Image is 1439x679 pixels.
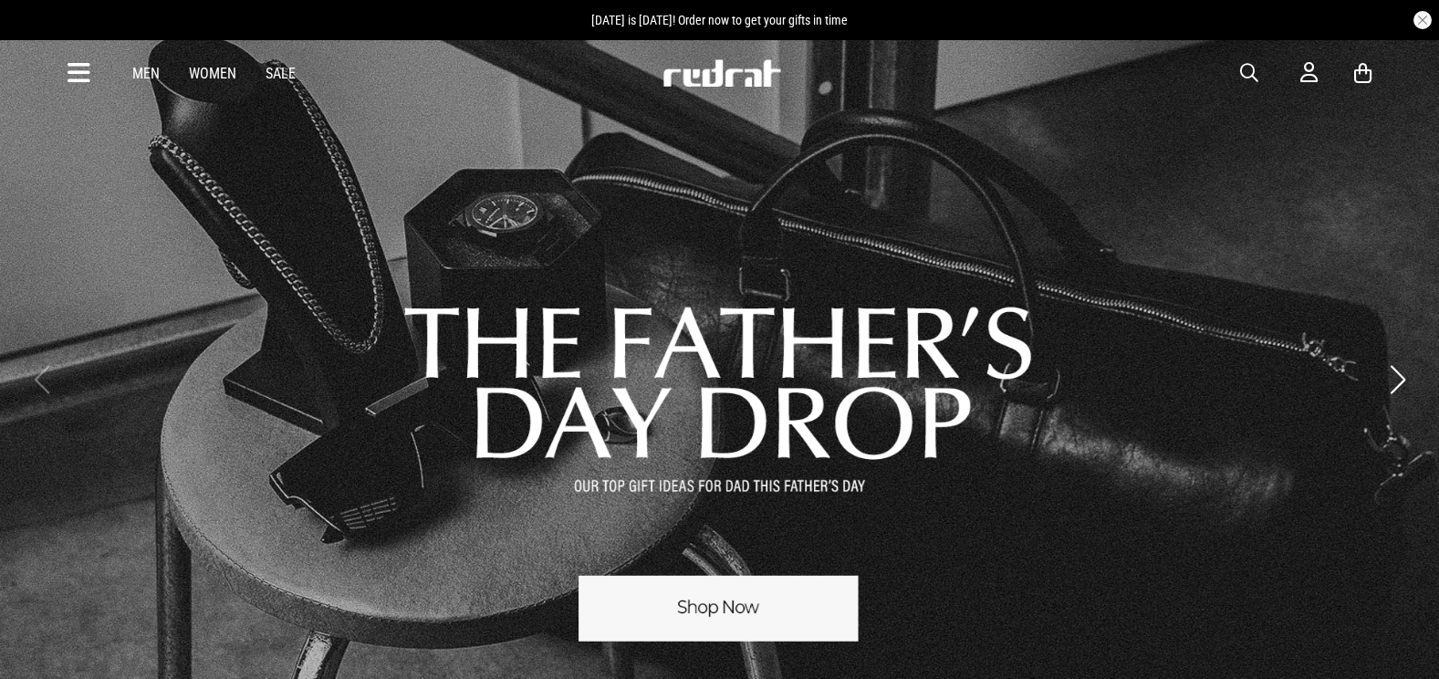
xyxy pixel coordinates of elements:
button: Next slide [1385,360,1410,400]
a: Sale [266,65,296,82]
img: Redrat logo [662,59,782,87]
a: Men [132,65,160,82]
a: Women [189,65,236,82]
button: Previous slide [29,360,54,400]
span: [DATE] is [DATE]! Order now to get your gifts in time [591,13,848,27]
